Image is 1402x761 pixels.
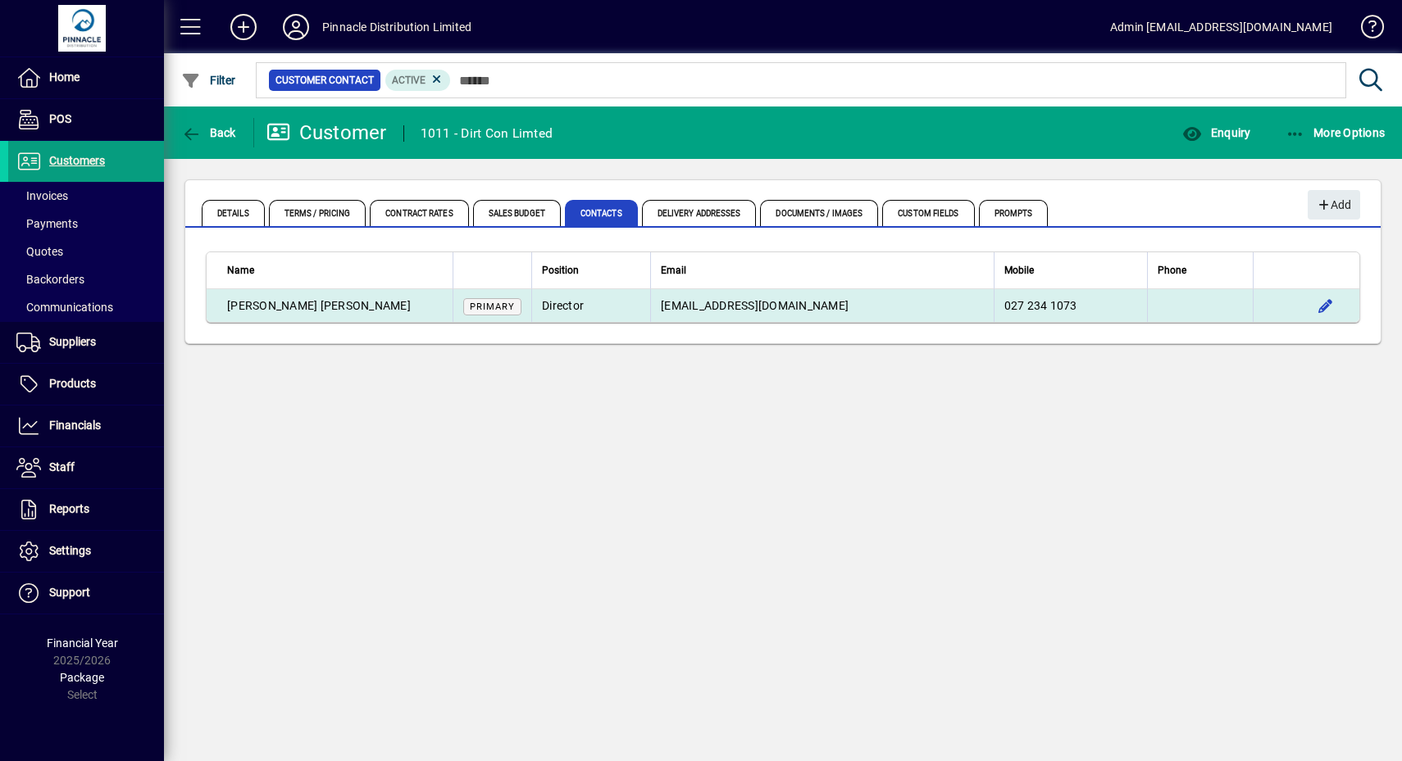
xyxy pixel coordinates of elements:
a: Staff [8,447,164,488]
button: Back [177,118,240,147]
span: Filter [181,74,236,87]
div: Admin [EMAIL_ADDRESS][DOMAIN_NAME] [1110,14,1332,40]
span: Products [49,377,96,390]
button: Edit [1313,292,1339,319]
span: Primary [470,301,515,312]
button: Profile [270,12,322,42]
td: Director [531,289,650,322]
a: Home [8,57,164,98]
span: POS [49,112,71,125]
span: Payments [16,217,78,230]
div: Position [542,261,640,279]
span: Enquiry [1182,126,1250,139]
span: Suppliers [49,335,96,348]
span: Mobile [1004,261,1034,279]
span: Communications [16,301,113,314]
span: Quotes [16,245,63,258]
button: More Options [1281,118,1390,147]
a: Support [8,573,164,614]
a: Knowledge Base [1349,3,1382,57]
span: Prompts [979,200,1049,226]
a: Suppliers [8,322,164,363]
button: Filter [177,66,240,95]
div: Pinnacle Distribution Limited [322,14,471,40]
button: Add [217,12,270,42]
span: Customer Contact [275,72,374,88]
div: Phone [1158,261,1243,279]
button: Enquiry [1178,118,1254,147]
span: [PERSON_NAME] [227,299,317,312]
span: Contract Rates [370,200,468,226]
span: Reports [49,502,89,515]
a: Products [8,364,164,405]
span: Settings [49,544,91,557]
div: Email [661,261,984,279]
span: Financial Year [47,636,118,650]
span: Back [181,126,236,139]
span: 027 234 1073 [1004,299,1077,312]
a: Quotes [8,238,164,265]
span: Custom Fields [882,200,974,226]
span: Documents / Images [760,200,878,226]
span: Delivery Addresses [642,200,757,226]
a: Reports [8,489,164,530]
span: Name [227,261,254,279]
div: 1011 - Dirt Con Limted [421,120,553,147]
span: Contacts [565,200,638,226]
span: Details [202,200,265,226]
a: Payments [8,210,164,238]
span: More Options [1286,126,1386,139]
div: Mobile [1004,261,1138,279]
span: [EMAIL_ADDRESS][DOMAIN_NAME] [661,299,849,312]
mat-chip: Activation Status: Active [385,70,451,91]
span: Financials [49,419,101,432]
span: Position [542,261,579,279]
span: Add [1316,192,1351,219]
span: Backorders [16,273,84,286]
a: Financials [8,405,164,446]
span: Customers [49,154,105,167]
a: Invoices [8,182,164,210]
span: Invoices [16,189,68,202]
span: Support [49,586,90,599]
a: POS [8,99,164,140]
a: Settings [8,531,164,572]
a: Backorders [8,265,164,293]
div: Name [227,261,443,279]
span: Sales Budget [473,200,561,226]
span: Email [661,261,686,279]
span: Package [60,671,104,684]
span: Terms / Pricing [269,200,366,226]
span: Home [49,70,80,84]
a: Communications [8,293,164,321]
span: Staff [49,460,75,473]
span: [PERSON_NAME] [321,299,411,312]
span: Active [392,75,426,86]
div: Customer [266,120,387,146]
span: Phone [1158,261,1186,279]
app-page-header-button: Back [164,118,254,147]
button: Add [1308,190,1360,220]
